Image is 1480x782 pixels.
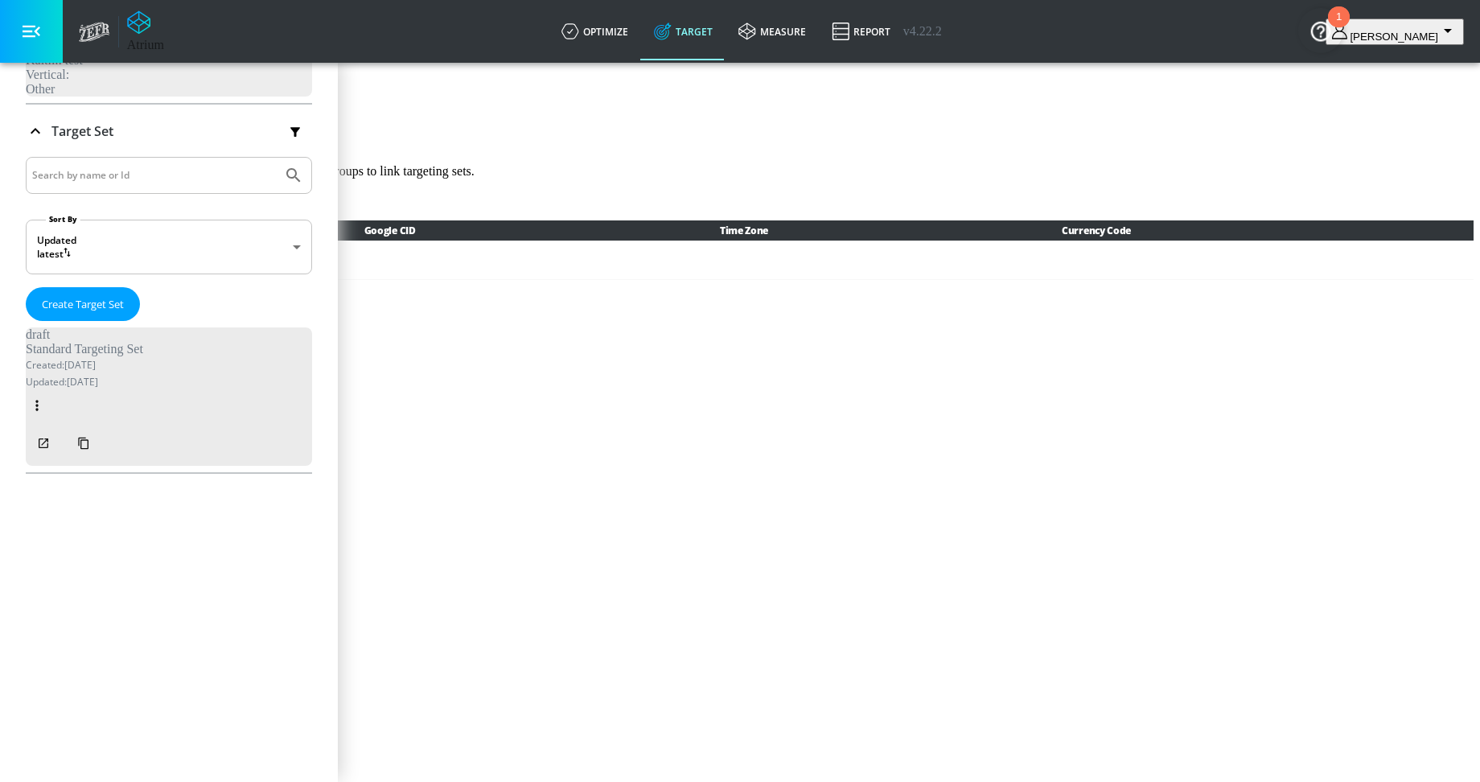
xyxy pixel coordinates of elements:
button: Open Resource Center, 1 new notification [1298,8,1343,53]
a: Target [641,2,726,60]
div: Vertical: [26,68,88,82]
p: Select campaigns and corresponding Google Accounts and ad-groups to link targeting sets. [6,164,1474,179]
div: Updated [37,233,286,247]
button: Create Target Set [26,287,140,322]
div: Other [26,82,88,97]
span: Create Target Set [42,295,124,314]
div: Google Ads Account [6,191,1474,206]
span: latest [37,247,64,261]
div: 1 [1336,17,1342,38]
p: Target Set [51,122,113,140]
div: KZ Test [6,92,1474,106]
th: Time Zone [694,220,1036,241]
nav: list of Target Set [26,321,312,472]
p: [DATE] [26,373,143,390]
div: Standard Targeting Set [26,342,143,356]
span: Updated: [26,375,67,389]
th: Currency Code [1036,220,1474,241]
div: Target Set [26,105,312,158]
div: draftStandard Targeting SetCreated:[DATE]Updated:[DATE] [26,327,312,466]
a: measure [726,2,819,60]
div: draft [26,327,143,342]
a: optimize [549,2,641,60]
p: [DATE] [26,356,143,373]
th: Google CID [339,220,694,241]
span: login as: kaitlin.zimmerman@zefr.com [1350,31,1438,43]
span: Created: [26,358,64,372]
div: Make a selection [6,206,1474,220]
label: Sort By [46,214,80,224]
div: No results [19,254,1461,266]
a: Atrium [127,10,164,52]
input: Search by name or Id [32,165,276,186]
button: [PERSON_NAME] [1326,19,1464,45]
div: Google Ads AccountMake a selection [6,191,1474,220]
div: Target Set [26,157,312,472]
button: Open in new window [26,426,61,461]
div: draftStandard Targeting SetCreated:[DATE]Updated:[DATE] [26,327,143,466]
div: Atrium [127,38,164,52]
button: Copy Targeting Set Link [61,421,106,466]
a: Report [819,2,903,60]
span: v 4.22.2 [903,24,942,39]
